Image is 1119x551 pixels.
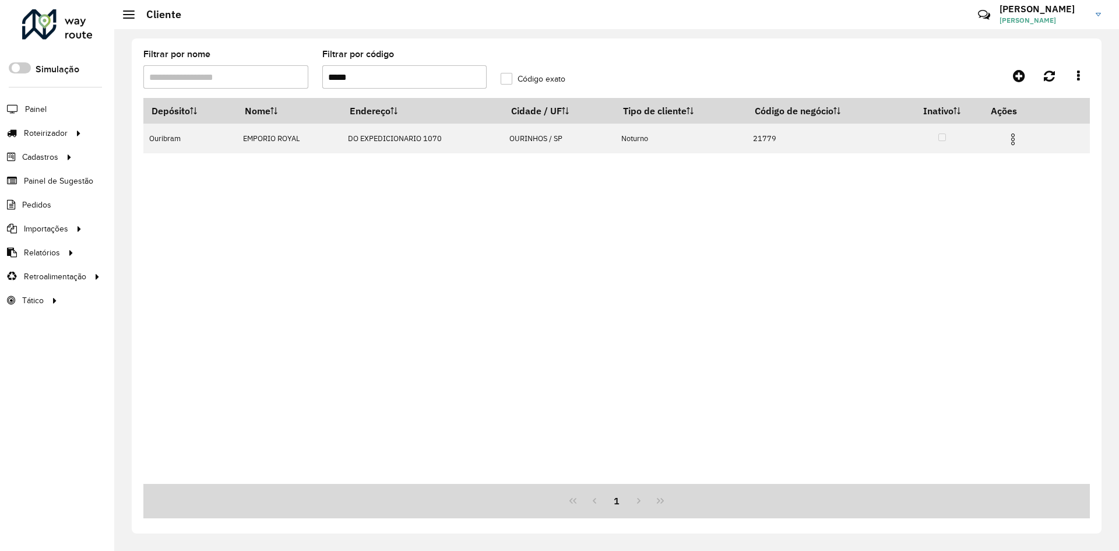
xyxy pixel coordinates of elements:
label: Código exato [501,73,565,85]
h3: [PERSON_NAME] [1000,3,1087,15]
th: Inativo [902,99,983,124]
span: Pedidos [22,199,51,211]
td: Noturno [615,124,747,153]
span: Cadastros [22,151,58,163]
label: Simulação [36,62,79,76]
span: Relatórios [24,247,60,259]
th: Ações [983,99,1053,123]
span: Importações [24,223,68,235]
button: 1 [606,490,628,512]
span: Roteirizador [24,127,68,139]
label: Filtrar por nome [143,47,210,61]
th: Tipo de cliente [615,99,747,124]
th: Depósito [143,99,237,124]
span: Painel [25,103,47,115]
span: [PERSON_NAME] [1000,15,1087,26]
th: Nome [237,99,342,124]
span: Retroalimentação [24,271,86,283]
span: Tático [22,294,44,307]
td: DO EXPEDICIONARIO 1070 [342,124,503,153]
a: Contato Rápido [972,2,997,27]
td: 21779 [747,124,901,153]
th: Endereço [342,99,503,124]
th: Código de negócio [747,99,901,124]
label: Filtrar por código [322,47,394,61]
td: Ouribram [143,124,237,153]
span: Painel de Sugestão [24,175,93,187]
td: EMPORIO ROYAL [237,124,342,153]
h2: Cliente [135,8,181,21]
td: OURINHOS / SP [503,124,615,153]
th: Cidade / UF [503,99,615,124]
